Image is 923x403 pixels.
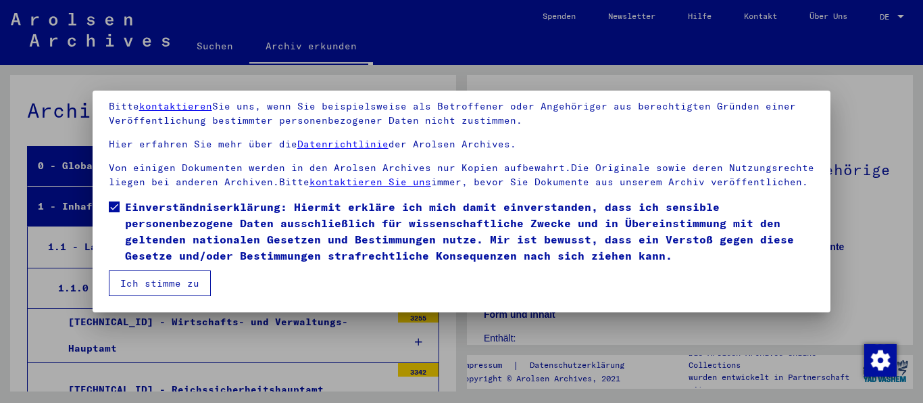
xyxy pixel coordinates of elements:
[309,176,431,188] a: kontaktieren Sie uns
[297,138,389,150] a: Datenrichtlinie
[139,100,212,112] a: kontaktieren
[109,137,815,151] p: Hier erfahren Sie mehr über die der Arolsen Archives.
[864,344,897,377] img: Zustimmung ändern
[109,161,815,189] p: Von einigen Dokumenten werden in den Arolsen Archives nur Kopien aufbewahrt.Die Originale sowie d...
[125,199,815,264] span: Einverständniserklärung: Hiermit erkläre ich mich damit einverstanden, dass ich sensible personen...
[109,270,211,296] button: Ich stimme zu
[109,99,815,128] p: Bitte Sie uns, wenn Sie beispielsweise als Betroffener oder Angehöriger aus berechtigten Gründen ...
